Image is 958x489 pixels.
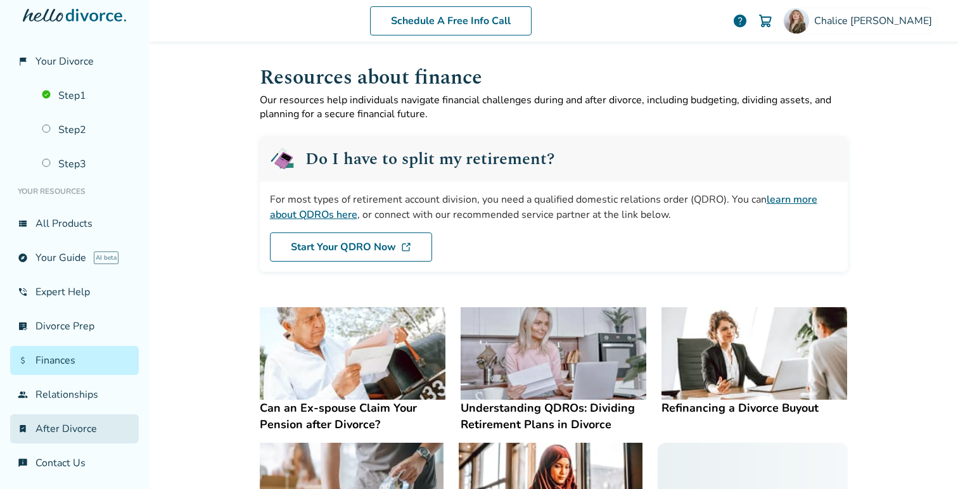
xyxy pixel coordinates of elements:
[10,312,139,341] a: list_alt_checkDivorce Prep
[10,448,139,478] a: chat_infoContact Us
[461,400,646,433] h4: Understanding QDROs: Dividing Retirement Plans in Divorce
[18,458,28,468] span: chat_info
[18,424,28,434] span: bookmark_check
[260,307,445,400] img: Can an Ex-spouse Claim Your Pension after Divorce?
[10,47,139,76] a: flag_2Your Divorce
[661,307,847,400] img: Refinancing a Divorce Buyout
[10,243,139,272] a: exploreYour GuideAI beta
[461,307,646,433] a: Understanding QDROs: Dividing Retirement Plans in DivorceUnderstanding QDROs: Dividing Retirement...
[35,54,94,68] span: Your Divorce
[401,242,411,252] img: DL
[10,380,139,409] a: groupRelationships
[270,232,432,262] a: Start Your QDRO Now
[814,14,937,28] span: Chalice [PERSON_NAME]
[18,219,28,229] span: view_list
[34,115,139,144] a: Step2
[370,6,532,35] a: Schedule A Free Info Call
[18,390,28,400] span: group
[94,251,118,264] span: AI beta
[270,146,295,172] img: QDRO
[895,428,958,489] iframe: Chat Widget
[758,13,773,29] img: Cart
[732,13,748,29] a: help
[18,253,28,263] span: explore
[18,287,28,297] span: phone_in_talk
[34,149,139,179] a: Step3
[18,56,28,67] span: flag_2
[10,179,139,204] li: Your Resources
[10,346,139,375] a: attach_moneyFinances
[270,192,838,222] div: For most types of retirement account division, you need a qualified domestic relations order (QDR...
[18,321,28,331] span: list_alt_check
[10,209,139,238] a: view_listAll Products
[661,400,847,416] h4: Refinancing a Divorce Buyout
[10,277,139,307] a: phone_in_talkExpert Help
[461,307,646,400] img: Understanding QDROs: Dividing Retirement Plans in Divorce
[34,81,139,110] a: Step1
[260,400,445,433] h4: Can an Ex-spouse Claim Your Pension after Divorce?
[260,307,445,433] a: Can an Ex-spouse Claim Your Pension after Divorce?Can an Ex-spouse Claim Your Pension after Divorce?
[784,8,809,34] img: Chalice Jones
[18,355,28,365] span: attach_money
[661,307,847,417] a: Refinancing a Divorce BuyoutRefinancing a Divorce Buyout
[260,93,848,121] p: Our resources help individuals navigate financial challenges during and after divorce, including ...
[260,62,848,93] h1: Resources about finance
[10,414,139,443] a: bookmark_checkAfter Divorce
[305,151,554,167] h2: Do I have to split my retirement?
